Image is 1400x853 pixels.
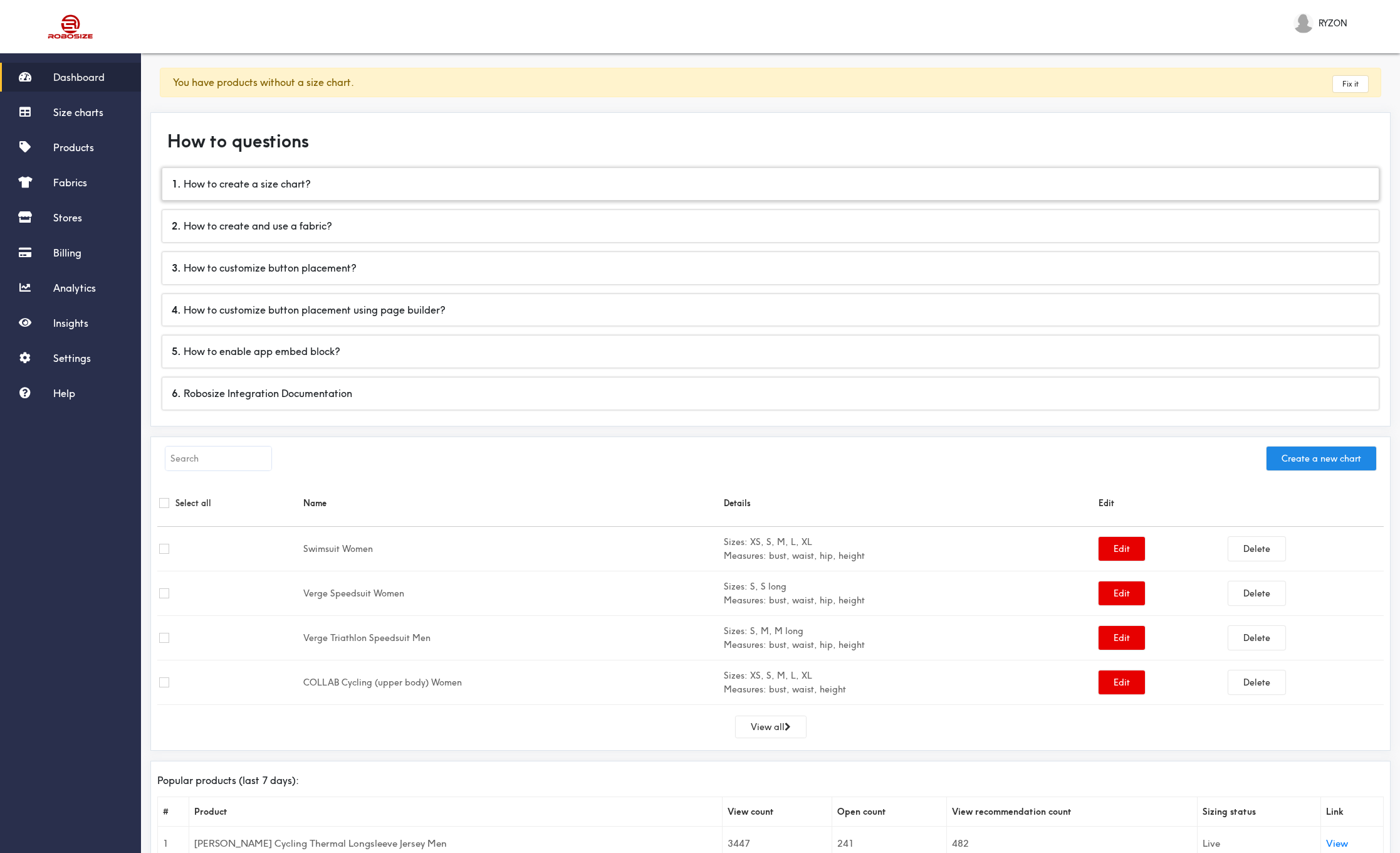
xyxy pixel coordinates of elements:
[172,262,181,274] b: 3 .
[189,797,723,827] th: Product
[722,480,1097,527] th: Details
[53,246,81,259] span: Billing
[160,68,1381,97] div: You have products without a size chart.
[172,177,181,190] b: 1 .
[157,119,1384,164] div: How to questions
[1099,581,1145,605] button: Edit
[724,670,748,681] b: Sizes:
[53,352,91,364] span: Settings
[1198,797,1320,827] th: Sizing status
[722,571,1097,616] td: S, S long bust, waist, hip, height
[832,797,947,827] th: Open count
[24,9,118,44] img: Robosize
[158,797,189,827] th: #
[162,378,1379,410] div: Robosize Integration Documentation
[53,317,88,329] span: Insights
[1099,626,1145,650] button: Edit
[722,527,1097,571] td: XS, S, M, L, XL bust, waist, hip, height
[1228,626,1285,650] button: Delete
[301,616,721,660] td: Verge Triathlon Speedsuit Men
[53,211,82,224] span: Stores
[1228,537,1285,561] button: Delete
[724,595,766,606] b: Measures:
[724,581,748,592] b: Sizes:
[162,210,1379,242] div: How to create and use a fabric?
[724,639,766,650] b: Measures:
[301,480,721,527] th: Name
[172,387,181,400] b: 6 .
[53,106,103,119] span: Size charts
[301,527,721,571] td: Swimsuit Women
[301,571,721,616] td: Verge Speedsuit Women
[172,220,181,232] b: 2 .
[1267,447,1376,470] button: Create a new chart
[1097,480,1384,527] th: Edit
[947,797,1198,827] th: View recommendation count
[53,71,105,83] span: Dashboard
[722,797,832,827] th: View count
[175,496,211,510] label: Select all
[53,282,96,294] span: Analytics
[722,616,1097,660] td: S, M, M long bust, waist, hip, height
[1228,581,1285,605] button: Delete
[1099,670,1145,694] button: Edit
[162,336,1379,368] div: How to enable app embed block?
[1333,76,1368,92] a: Fix it
[53,176,87,189] span: Fabrics
[736,716,806,738] a: View all
[724,625,748,637] b: Sizes:
[162,294,1379,326] div: How to customize button placement using page builder?
[1228,670,1285,694] button: Delete
[301,660,721,705] td: COLLAB Cycling (upper body) Women
[53,387,75,400] span: Help
[53,141,94,154] span: Products
[724,684,766,695] b: Measures:
[1326,837,1348,849] a: View
[1293,13,1314,33] img: RYZON
[157,774,1384,787] div: Popular products (last 7 days):
[722,660,1097,705] td: XS, S, M, L, XL bust, waist, height
[1320,797,1383,827] th: Link
[724,550,766,561] b: Measures:
[162,168,1379,200] div: How to create a size chart?
[162,252,1379,284] div: How to customize button placement?
[724,536,748,548] b: Sizes:
[1099,537,1145,561] button: Edit
[165,447,271,470] input: Search
[172,345,181,358] b: 5 .
[172,304,181,316] b: 4 .
[1319,16,1347,30] span: RYZON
